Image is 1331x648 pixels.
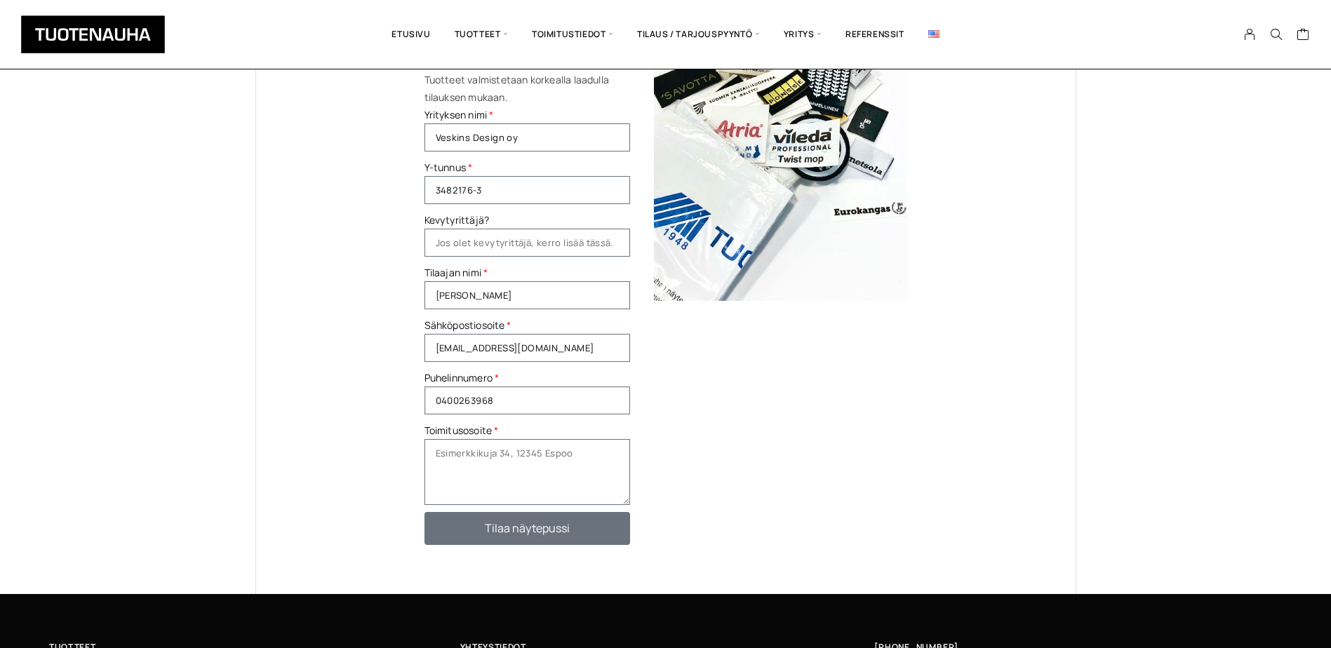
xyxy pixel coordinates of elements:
span: Yritys [772,11,834,58]
a: Referenssit [834,11,916,58]
label: Toimitusosoite [424,421,499,439]
input: Etunimi Sukunimi [424,281,630,309]
form: New Form [424,106,630,552]
label: Yrityksen nimi [424,106,494,123]
input: Only numbers and phone characters (#, -, *, etc) are accepted. [424,386,630,414]
label: Tilaajan nimi [424,264,488,281]
label: Sähköpostiosoite [424,316,511,334]
input: Jos olet kevytyrittäjä, kerro lisää tässä. [424,229,630,257]
button: Tilaa näytepussi [424,512,630,545]
img: Tuotenauha Oy [21,15,165,53]
span: Toimitustiedot [520,11,625,58]
input: nimi@yritys.fi [424,334,630,362]
label: Kevytyrittäjä? [424,211,490,229]
label: Y-tunnus [424,158,473,176]
input: 1234567-1 [424,176,630,204]
a: Cart [1297,27,1310,44]
img: English [928,30,939,38]
button: Search [1263,28,1290,41]
p: Tuotteet valmistetaan korkealla laadulla tilauksen mukaan. [424,71,630,106]
span: Tilaus / Tarjouspyyntö [625,11,772,58]
a: My Account [1236,28,1264,41]
label: Puhelinnumero [424,369,499,386]
span: Tuotteet [443,11,520,58]
input: Yritys Oy [424,123,630,151]
span: Tilaa näytepussi [485,522,570,534]
a: Etusivu [380,11,442,58]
